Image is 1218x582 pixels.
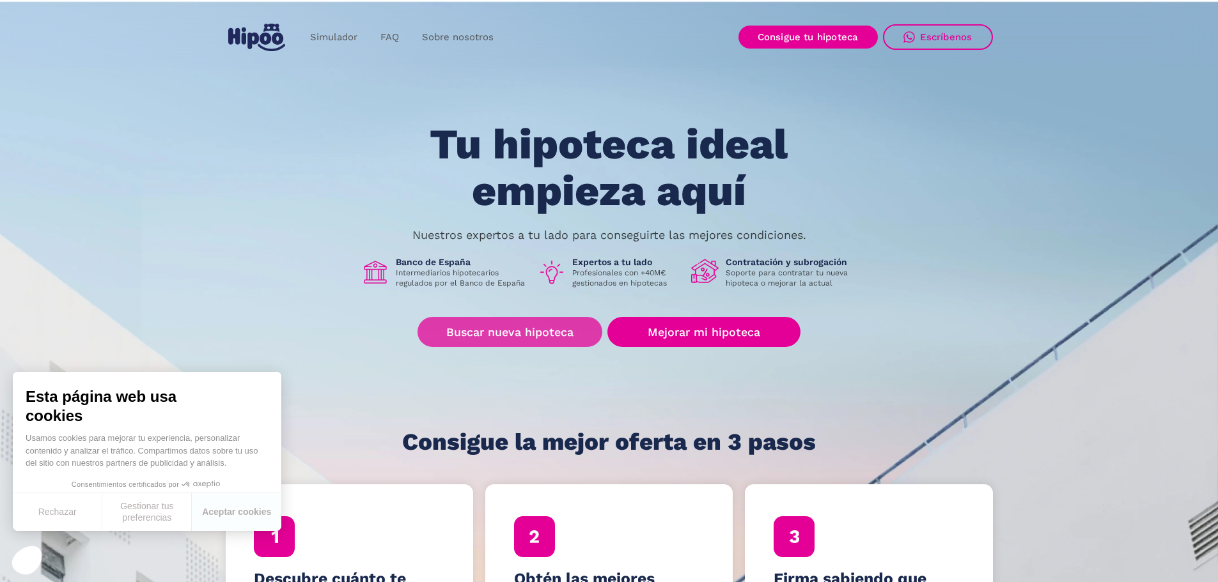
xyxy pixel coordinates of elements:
p: Profesionales con +40M€ gestionados en hipotecas [572,268,681,288]
h1: Tu hipoteca ideal empieza aquí [366,121,851,214]
a: Escríbenos [883,24,993,50]
p: Soporte para contratar tu nueva hipoteca o mejorar la actual [726,268,857,288]
p: Nuestros expertos a tu lado para conseguirte las mejores condiciones. [412,230,806,240]
a: home [226,19,288,56]
h1: Expertos a tu lado [572,256,681,268]
h1: Banco de España [396,256,527,268]
h1: Consigue la mejor oferta en 3 pasos [402,429,816,455]
a: FAQ [369,25,410,50]
a: Sobre nosotros [410,25,505,50]
h1: Contratación y subrogación [726,256,857,268]
a: Mejorar mi hipoteca [607,317,800,347]
a: Consigue tu hipoteca [738,26,878,49]
div: Escríbenos [920,31,972,43]
a: Simulador [299,25,369,50]
a: Buscar nueva hipoteca [418,317,602,347]
p: Intermediarios hipotecarios regulados por el Banco de España [396,268,527,288]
